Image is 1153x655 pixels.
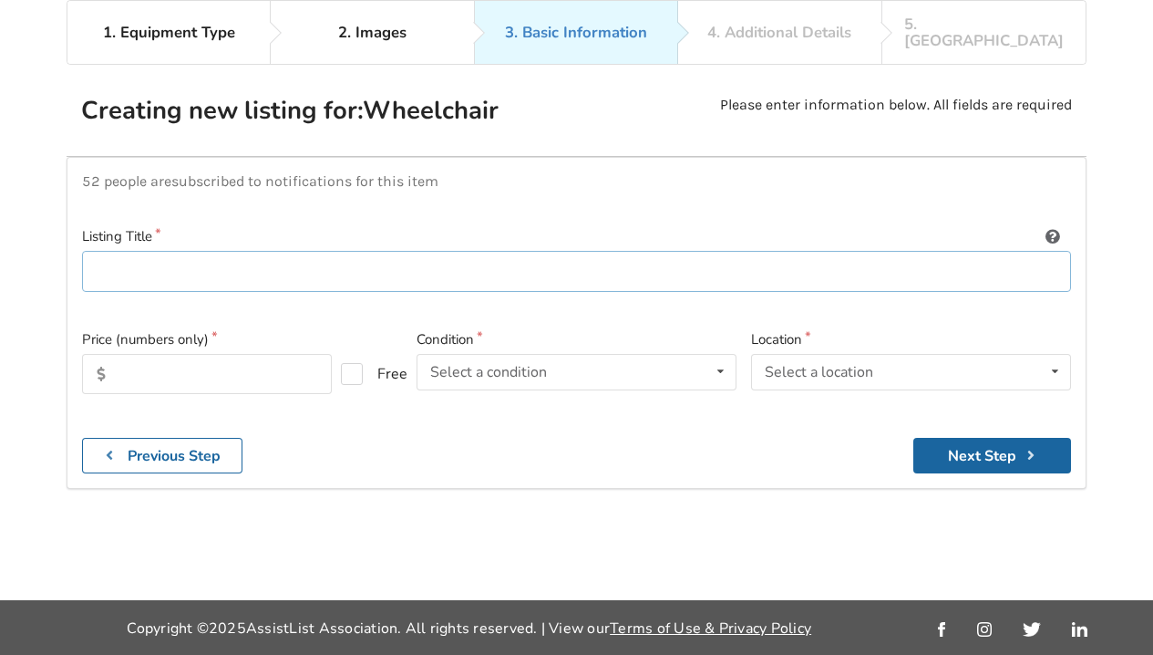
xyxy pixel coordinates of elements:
img: twitter_link [1023,622,1040,637]
label: Free [341,363,393,385]
div: 1. Equipment Type [103,25,235,41]
a: Terms of Use & Privacy Policy [610,619,811,639]
label: Listing Title [82,226,1071,247]
label: Location [751,329,1071,350]
img: facebook_link [938,622,945,637]
p: 52 people are subscribed to notifications for this item [82,172,1071,190]
img: linkedin_link [1072,622,1087,637]
img: instagram_link [977,622,992,637]
div: 3. Basic Information [505,25,647,41]
h2: Creating new listing for: Wheelchair [81,95,573,127]
div: 2. Images [338,25,407,41]
label: Condition [417,329,736,350]
p: Please enter information below. All fields are required [720,95,1072,141]
button: Next Step [913,438,1071,473]
div: Select a location [765,365,873,379]
button: Previous Step [82,438,242,473]
div: Select a condition [430,365,547,379]
b: Previous Step [128,446,221,466]
label: Price (numbers only) [82,329,402,350]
